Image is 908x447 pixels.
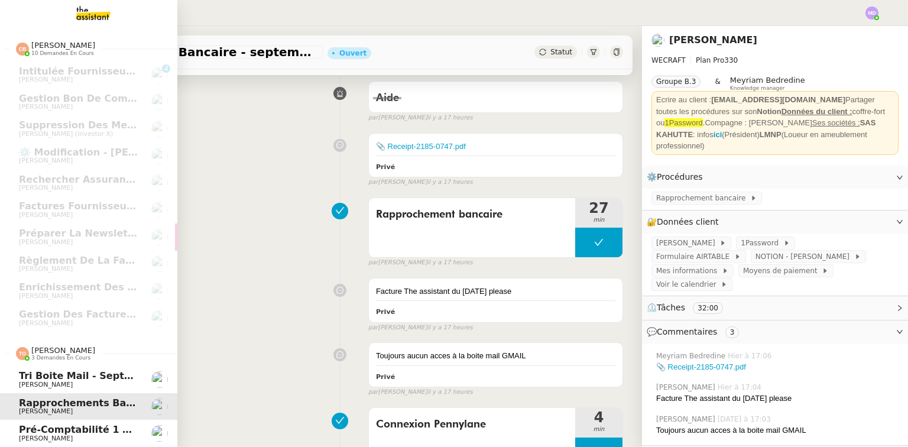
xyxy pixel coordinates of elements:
div: Facture The assistant du [DATE] please [376,286,615,297]
span: 330 [724,56,738,64]
div: 🔐Données client [642,210,908,234]
b: Privé [376,373,395,381]
img: users%2F9mvJqJUvllffspLsQzytnd0Nt4c2%2Favatar%2F82da88e3-d90d-4e39-b37d-dcb7941179ae [151,283,168,299]
span: il y a 17 heures [427,258,473,268]
img: users%2FEJPpscVToRMPJlyoRFUBjAA9eTy1%2Favatar%2F9e06dc73-415a-4367-bfb1-024442b6f19c [651,34,664,47]
span: Commentaires [657,327,717,336]
span: Préparer la newsletter [19,228,143,239]
div: Toujours aucun acces à la boite mail GMAIL [376,350,615,362]
span: Données client [657,217,719,226]
span: Knowledge manager [730,85,785,92]
span: [PERSON_NAME] [19,265,73,273]
a: [PERSON_NAME] [669,34,757,46]
img: svg [865,7,878,20]
span: [PERSON_NAME] [19,157,73,164]
span: NOTION - [PERSON_NAME] [755,251,854,263]
span: Enrichissement des connaissances - 1 septembre 2025 [19,281,314,293]
b: Privé [376,308,395,316]
span: Formulaire AIRTABLE [656,251,734,263]
span: Gestion bon de commande - [DATE] [19,93,210,104]
span: 🔐 [647,215,724,229]
span: par [368,387,378,397]
span: Rechercher assurance habitation pour INVESTFR [19,174,281,185]
div: Ecrire au client : Partager toutes les procédures sur son coffre-fort ou .Compagne : [PERSON_NAME... [656,94,894,152]
span: [PERSON_NAME] [19,238,73,246]
img: users%2F9mvJqJUvllffspLsQzytnd0Nt4c2%2Favatar%2F82da88e3-d90d-4e39-b37d-dcb7941179ae [151,67,168,83]
span: [PERSON_NAME] [656,414,718,425]
div: Ouvert [339,50,367,57]
span: Gestion des factures fournisseurs - 1 septembre 2025 [19,309,313,320]
span: [PERSON_NAME] [31,41,95,50]
span: Tri boite mail - septembre 2025 [19,370,188,381]
img: users%2FEJPpscVToRMPJlyoRFUBjAA9eTy1%2Favatar%2F9e06dc73-415a-4367-bfb1-024442b6f19c [151,399,168,415]
span: min [575,425,622,435]
img: svg [16,43,29,56]
a: 📎 Receipt-2185-0747.pdf [376,142,466,151]
span: il y a 17 heures [427,177,473,187]
span: Voir le calendrier [656,278,721,290]
small: [PERSON_NAME] [368,113,473,123]
span: [PERSON_NAME] [19,211,73,219]
span: il y a 17 heures [427,387,473,397]
div: 💬Commentaires 3 [642,320,908,344]
span: Pré-comptabilité 1 ADDINGWELL - 1 septembre 2025 [19,424,302,435]
span: ⚙️ Modification - [PERSON_NAME] et suivi des devis sur Energy Track [19,147,391,158]
span: Factures fournisseurs règlement par prélèvement, CB et espèces via Pennylane - septembre 2025 [19,200,549,212]
small: [PERSON_NAME] [368,387,473,397]
img: users%2F9mvJqJUvllffspLsQzytnd0Nt4c2%2Favatar%2F82da88e3-d90d-4e39-b37d-dcb7941179ae [151,371,168,388]
div: ⏲️Tâches 32:00 [642,296,908,319]
img: users%2F9mvJqJUvllffspLsQzytnd0Nt4c2%2Favatar%2F82da88e3-d90d-4e39-b37d-dcb7941179ae [151,202,168,218]
span: Intitulée fournisseur Céramiques [PERSON_NAME] [19,66,288,77]
span: Hier à 17:04 [718,382,764,393]
span: [DATE] à 17:03 [718,414,773,425]
span: Meyriam Bedredine [656,351,728,361]
span: [PERSON_NAME] [19,292,73,300]
span: Tâches [657,303,685,312]
span: [PERSON_NAME] [19,76,73,83]
img: users%2FDBF5gIzOT6MfpzgDQC7eMkIK8iA3%2Favatar%2Fd943ca6c-06ba-4e73-906b-d60e05e423d3 [151,229,168,245]
a: 📎 Receipt-2185-0747.pdf [656,362,746,371]
span: 10 demandes en cours [31,50,94,57]
span: 3 demandes en cours [31,355,90,361]
span: 4 [575,410,622,425]
span: Plan Pro [696,56,724,64]
span: ⚙️ [647,170,708,184]
span: [PERSON_NAME] [656,237,719,249]
span: min [575,215,622,225]
div: Facture The assistant du [DATE] please [656,393,899,404]
span: Mes informations [656,265,722,277]
nz-tag: 3 [725,326,740,338]
span: [PERSON_NAME] [656,382,718,393]
img: users%2FHIWaaSoTa5U8ssS5t403NQMyZZE3%2Favatar%2Fa4be050e-05fa-4f28-bbe7-e7e8e4788720 [151,148,168,164]
span: [PERSON_NAME] [19,381,73,388]
span: Rapprochements Bancaire - septembre 2025 [19,397,258,409]
app-user-label: Knowledge manager [730,76,805,91]
p: 4 [164,64,168,75]
span: [PERSON_NAME] [19,319,73,327]
nz-badge-sup: 4 [162,64,170,73]
nz-tag: Groupe B.3 [651,76,701,88]
span: 1Password [741,237,783,249]
b: Privé [376,163,395,171]
span: Rapprochements Bancaire - septembre 2025 [61,46,318,58]
span: Suppression des Membres Non Renouvelés - [DATE] [19,119,296,131]
span: il y a 17 heures [427,323,473,333]
strong: Notion [757,107,852,116]
span: par [368,177,378,187]
span: 💬 [647,327,744,336]
span: ⏲️ [647,303,733,312]
img: users%2FHIWaaSoTa5U8ssS5t403NQMyZZE3%2Favatar%2Fa4be050e-05fa-4f28-bbe7-e7e8e4788720 [151,310,168,326]
strong: [EMAIL_ADDRESS][DOMAIN_NAME] [711,95,845,104]
span: Meyriam Bedredine [730,76,805,85]
small: [PERSON_NAME] [368,177,473,187]
a: ici [714,130,722,139]
span: par [368,258,378,268]
u: Ses sociétés : [812,118,860,127]
span: Règlement de la facture Paris Est Audit - août 2025 [19,255,300,266]
span: par [368,323,378,333]
strong: LMNP [760,130,781,139]
span: [PERSON_NAME] [31,346,95,355]
small: [PERSON_NAME] [368,258,473,268]
img: users%2F9mvJqJUvllffspLsQzytnd0Nt4c2%2Favatar%2F82da88e3-d90d-4e39-b37d-dcb7941179ae [151,93,168,110]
